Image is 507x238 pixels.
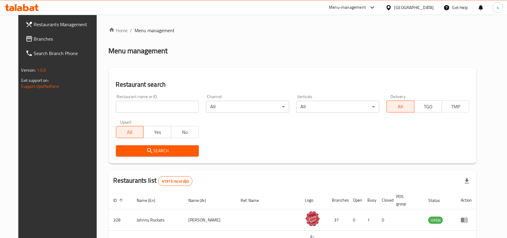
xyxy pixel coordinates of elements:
[377,191,392,209] th: Closed
[116,101,199,113] input: Search for restaurant name or ID..
[109,209,132,231] td: 328
[121,147,194,155] span: Search
[109,27,128,34] a: Home
[460,174,474,188] div: Export file
[327,209,348,231] td: 37
[327,191,348,209] th: Branches
[114,176,193,186] h2: Restaurants list
[109,27,477,34] nav: breadcrumb
[391,94,406,99] label: Delivery
[428,217,443,224] span: OPEN
[461,216,472,224] div: Menu
[143,126,171,138] button: Yes
[188,197,214,204] span: Name (Ar)
[442,100,470,113] button: TMP
[348,191,363,209] th: Open
[137,197,163,204] span: Name (En)
[428,197,448,204] span: Status
[389,102,412,111] span: All
[305,211,320,226] img: Johnny Rockets
[206,101,289,113] div: All
[241,197,267,204] span: Ref. Name
[171,126,199,138] button: No
[120,120,131,124] label: Upsell
[21,82,59,90] a: Support.OpsPlatform
[329,4,366,11] div: Menu-management
[21,46,103,60] a: Search Branch Phone
[146,128,169,137] span: Yes
[116,145,199,156] button: Search
[348,209,363,231] td: 0
[119,128,141,137] span: All
[132,209,184,231] td: Johnny Rockets
[396,193,417,207] span: POS group
[21,17,103,32] a: Restaurants Management
[428,217,443,224] div: OPEN
[445,102,467,111] span: TMP
[116,80,470,89] h2: Restaurant search
[497,4,499,11] span: s
[109,46,168,56] h2: Menu management
[417,102,440,111] span: TGO
[456,191,477,209] th: Action
[296,101,379,113] div: All
[116,126,144,138] button: All
[158,176,193,186] div: Total records count
[174,128,196,137] span: No
[34,35,98,42] span: Branches
[394,4,434,11] div: [GEOGRAPHIC_DATA]
[135,27,175,34] span: Menu management
[21,66,36,74] span: Version:
[114,197,125,204] span: ID
[130,27,132,34] li: /
[37,66,46,74] span: 1.0.0
[363,209,377,231] td: 1
[414,100,442,113] button: TGO
[158,178,192,184] span: 41915 record(s)
[34,21,98,28] span: Restaurants Management
[363,191,377,209] th: Busy
[184,209,236,231] td: [PERSON_NAME]
[21,76,49,84] span: Get support on:
[377,209,392,231] td: 0
[21,32,103,46] a: Branches
[34,50,98,57] span: Search Branch Phone
[300,191,327,209] th: Logo
[387,100,414,113] button: All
